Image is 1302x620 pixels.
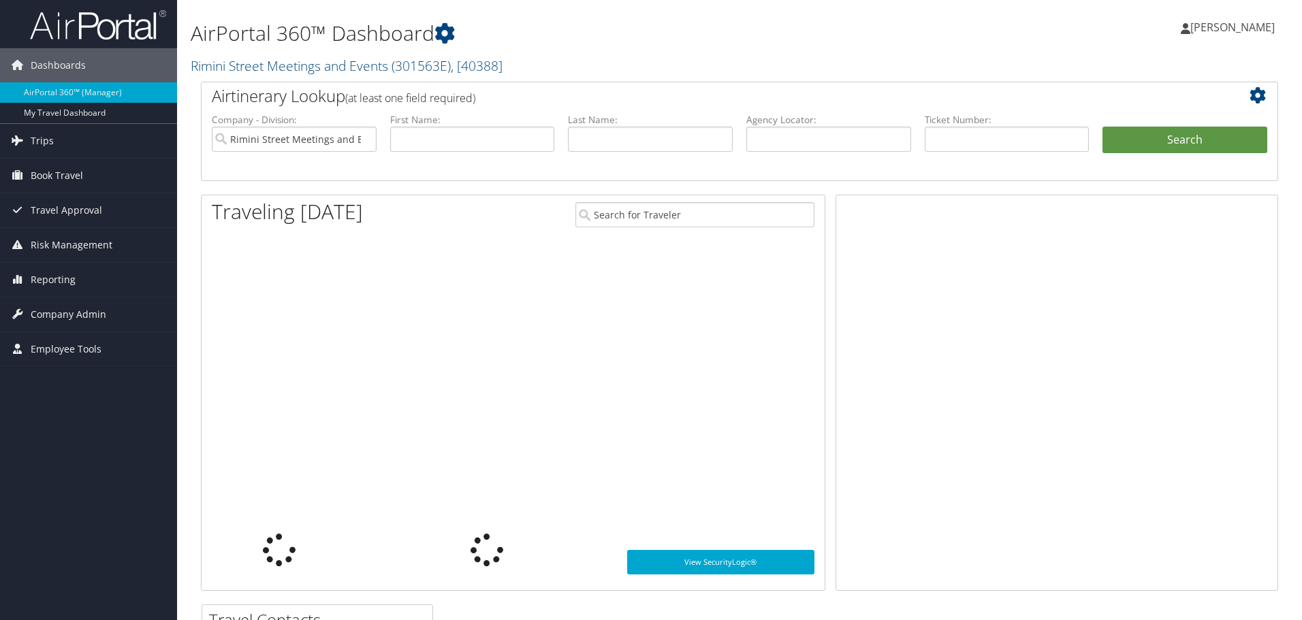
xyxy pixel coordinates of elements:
span: Travel Approval [31,193,102,227]
span: Dashboards [31,48,86,82]
span: (at least one field required) [345,91,475,105]
span: Reporting [31,263,76,297]
input: Search for Traveler [575,202,814,227]
span: , [ 40388 ] [451,56,503,75]
span: Company Admin [31,297,106,331]
a: [PERSON_NAME] [1181,7,1288,48]
button: Search [1102,127,1267,154]
img: airportal-logo.png [30,9,166,41]
h1: AirPortal 360™ Dashboard [191,19,923,48]
span: Employee Tools [31,332,101,366]
label: Last Name: [568,113,733,127]
label: Agency Locator: [746,113,911,127]
span: Risk Management [31,228,112,262]
label: Ticket Number: [925,113,1090,127]
a: Rimini Street Meetings and Events [191,56,503,75]
h1: Traveling [DATE] [212,197,363,226]
a: View SecurityLogic® [627,550,814,574]
span: Book Travel [31,159,83,193]
label: First Name: [390,113,555,127]
h2: Airtinerary Lookup [212,84,1177,108]
span: ( 301563E ) [392,56,451,75]
label: Company - Division: [212,113,377,127]
span: [PERSON_NAME] [1190,20,1275,35]
span: Trips [31,124,54,158]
